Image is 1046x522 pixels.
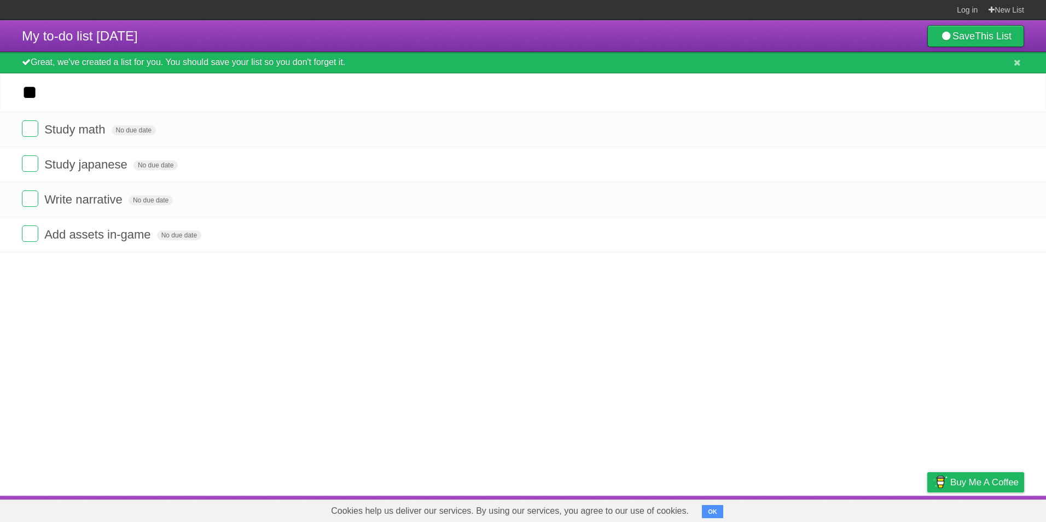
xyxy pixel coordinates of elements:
button: OK [702,505,723,518]
label: Done [22,155,38,172]
span: No due date [112,125,156,135]
label: Done [22,190,38,207]
span: Add assets in-game [44,228,153,241]
a: About [782,498,805,519]
img: Buy me a coffee [933,473,948,491]
a: Buy me a coffee [927,472,1024,492]
span: Cookies help us deliver our services. By using our services, you agree to our use of cookies. [320,500,700,522]
span: Study math [44,123,108,136]
span: Buy me a coffee [950,473,1019,492]
a: SaveThis List [927,25,1024,47]
span: No due date [133,160,178,170]
label: Done [22,225,38,242]
a: Suggest a feature [955,498,1024,519]
a: Developers [818,498,862,519]
span: Write narrative [44,193,125,206]
a: Privacy [913,498,942,519]
span: No due date [157,230,201,240]
label: Done [22,120,38,137]
span: No due date [129,195,173,205]
span: My to-do list [DATE] [22,28,138,43]
a: Terms [876,498,900,519]
b: This List [975,31,1012,42]
span: Study japanese [44,158,130,171]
